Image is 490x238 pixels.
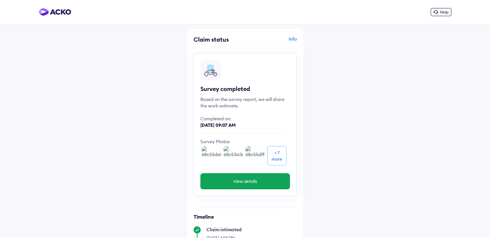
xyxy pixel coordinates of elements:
div: + 7 [274,149,280,156]
div: Based on the survey report, we will share the work estimate. [200,96,290,109]
img: horizontal-gradient.png [39,8,71,16]
h6: Timeline [194,213,297,220]
div: Survey Photos [200,138,290,145]
img: 68c53a36d8f7b8198046872c.jpg [224,146,243,165]
img: 68c55dffd8f7b8198046d28e.jpg [245,146,265,165]
div: Info [247,36,297,48]
div: Survey completed [200,85,290,93]
div: Claim intimated [207,226,297,233]
div: Claim status [194,36,244,43]
img: 68c55de8736edb4c837a567f.jpg [202,146,221,165]
div: [DATE] 09:07 AM [200,122,290,128]
button: View details [200,173,290,189]
div: Completed on: [200,115,290,122]
div: more [272,156,282,162]
span: Help [440,10,448,15]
